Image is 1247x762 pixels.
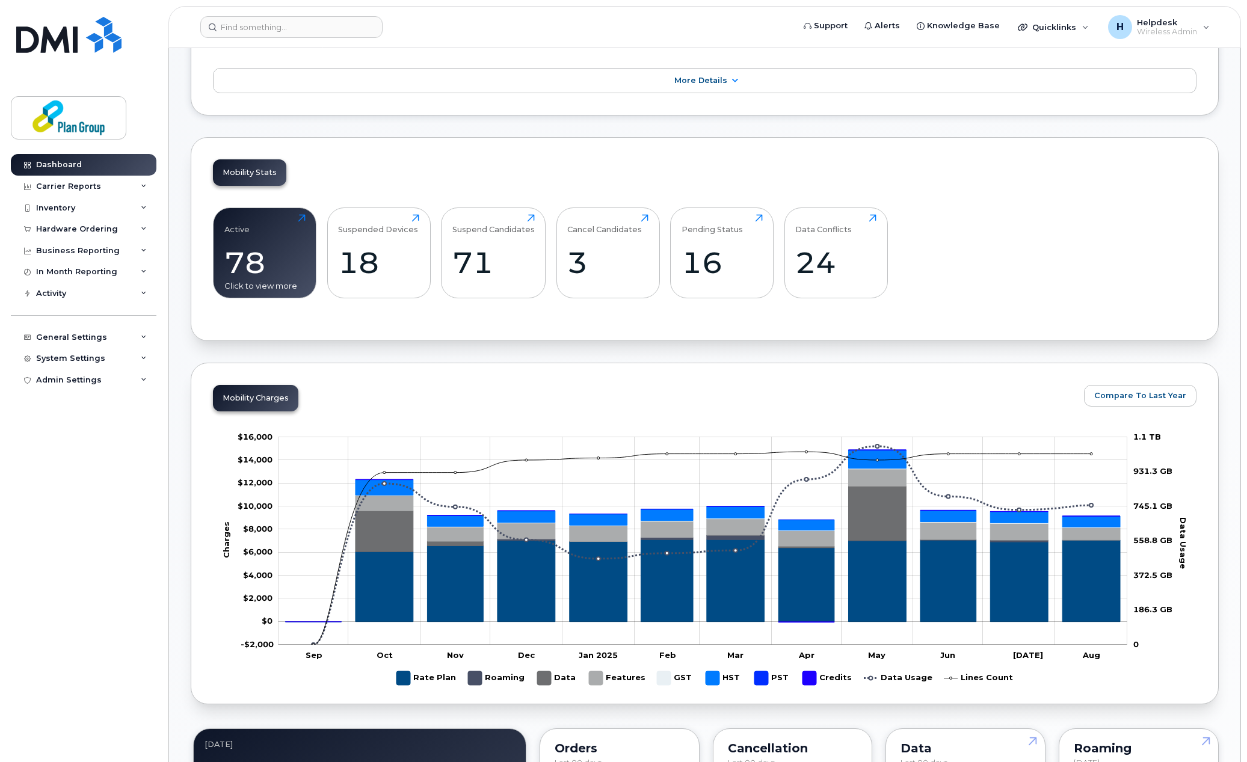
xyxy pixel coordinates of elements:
span: Compare To Last Year [1094,390,1186,401]
g: Features [589,666,645,690]
div: 78 [224,245,306,280]
a: Alerts [856,14,908,38]
g: $0 [238,501,272,511]
div: Helpdesk [1100,15,1218,39]
div: Data [901,743,1030,753]
g: $0 [243,547,272,556]
div: 18 [338,245,419,280]
div: Orders [555,743,685,753]
a: Suspended Devices18 [338,214,419,291]
tspan: Data Usage [1178,517,1188,568]
div: Roaming [1074,743,1204,753]
span: Wireless Admin [1137,27,1197,37]
g: $0 [243,593,272,603]
tspan: Oct [377,650,393,660]
tspan: Apr [798,650,814,660]
tspan: 558.8 GB [1133,535,1172,545]
a: Support [795,14,856,38]
a: Data Conflicts24 [795,214,876,291]
g: GST [657,666,694,690]
tspan: 745.1 GB [1133,501,1172,511]
tspan: Sep [306,650,322,660]
tspan: [DATE] [1013,650,1043,660]
g: PST [754,666,790,690]
tspan: $6,000 [243,547,272,556]
g: Rate Plan [286,539,1120,621]
g: $0 [238,455,272,464]
g: Chart [221,432,1189,690]
div: 16 [682,245,763,280]
g: Legend [396,666,1013,690]
a: Pending Status16 [682,214,763,291]
g: Rate Plan [396,666,456,690]
tspan: Nov [447,650,464,660]
a: Cancel Candidates3 [567,214,648,291]
g: $0 [241,639,274,649]
tspan: Jun [940,650,955,660]
a: Knowledge Base [908,14,1008,38]
g: Roaming [468,666,525,690]
a: Active78Click to view more [224,214,306,291]
div: Pending Status [682,214,743,234]
tspan: Jan 2025 [579,650,618,660]
g: HST [706,666,742,690]
div: Cancellation [728,743,858,753]
button: Compare To Last Year [1084,385,1196,407]
g: Data Usage [864,666,932,690]
tspan: Charges [221,521,231,558]
g: $0 [238,432,272,441]
tspan: 0 [1133,639,1139,649]
span: Support [814,20,848,32]
tspan: 1.1 TB [1133,432,1161,441]
span: More Details [674,76,727,85]
span: Quicklinks [1032,22,1076,32]
a: Suspend Candidates71 [452,214,535,291]
tspan: $10,000 [238,501,272,511]
span: Knowledge Base [927,20,1000,32]
input: Find something... [200,16,383,38]
tspan: Dec [518,650,535,660]
g: $0 [243,524,272,533]
tspan: -$2,000 [241,639,274,649]
g: Credits [802,666,852,690]
tspan: $4,000 [243,570,272,580]
g: Data [537,666,577,690]
tspan: $8,000 [243,524,272,533]
div: Data Conflicts [795,214,852,234]
tspan: Mar [727,650,744,660]
g: $0 [243,570,272,580]
div: Suspended Devices [338,214,418,234]
tspan: 372.5 GB [1133,570,1172,580]
span: Helpdesk [1137,17,1197,27]
tspan: $12,000 [238,478,272,487]
div: 3 [567,245,648,280]
tspan: 186.3 GB [1133,604,1172,614]
tspan: $14,000 [238,455,272,464]
g: Lines Count [944,666,1013,690]
div: Click to view more [224,280,306,292]
tspan: May [868,650,885,660]
tspan: Aug [1082,650,1100,660]
div: Suspend Candidates [452,214,535,234]
tspan: $16,000 [238,432,272,441]
div: September 2025 [205,740,515,749]
tspan: $2,000 [243,593,272,603]
tspan: 931.3 GB [1133,466,1172,476]
div: Active [224,214,250,234]
div: 24 [795,245,876,280]
tspan: $0 [262,616,272,625]
span: Alerts [875,20,900,32]
div: 71 [452,245,535,280]
g: $0 [238,478,272,487]
div: Quicklinks [1009,15,1097,39]
span: H [1116,20,1124,34]
div: Cancel Candidates [567,214,642,234]
tspan: Feb [659,650,676,660]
